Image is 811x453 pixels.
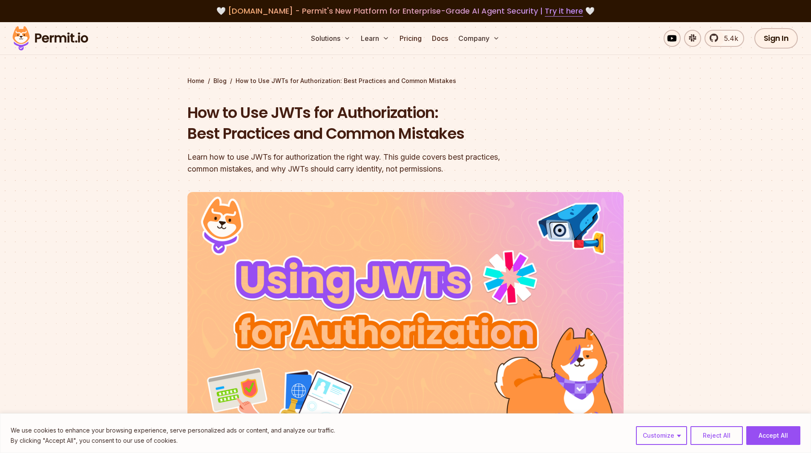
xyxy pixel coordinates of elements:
[636,426,687,445] button: Customize
[187,192,624,437] img: How to Use JWTs for Authorization: Best Practices and Common Mistakes
[187,77,204,85] a: Home
[187,151,515,175] div: Learn how to use JWTs for authorization the right way. This guide covers best practices, common m...
[11,436,335,446] p: By clicking "Accept All", you consent to our use of cookies.
[396,30,425,47] a: Pricing
[20,5,791,17] div: 🤍 🤍
[357,30,393,47] button: Learn
[545,6,583,17] a: Try it here
[746,426,800,445] button: Accept All
[690,426,743,445] button: Reject All
[429,30,452,47] a: Docs
[213,77,227,85] a: Blog
[754,28,798,49] a: Sign In
[187,102,515,144] h1: How to Use JWTs for Authorization: Best Practices and Common Mistakes
[308,30,354,47] button: Solutions
[228,6,583,16] span: [DOMAIN_NAME] - Permit's New Platform for Enterprise-Grade AI Agent Security |
[11,425,335,436] p: We use cookies to enhance your browsing experience, serve personalized ads or content, and analyz...
[719,33,738,43] span: 5.4k
[705,30,744,47] a: 5.4k
[9,24,92,53] img: Permit logo
[455,30,503,47] button: Company
[187,77,624,85] div: / /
